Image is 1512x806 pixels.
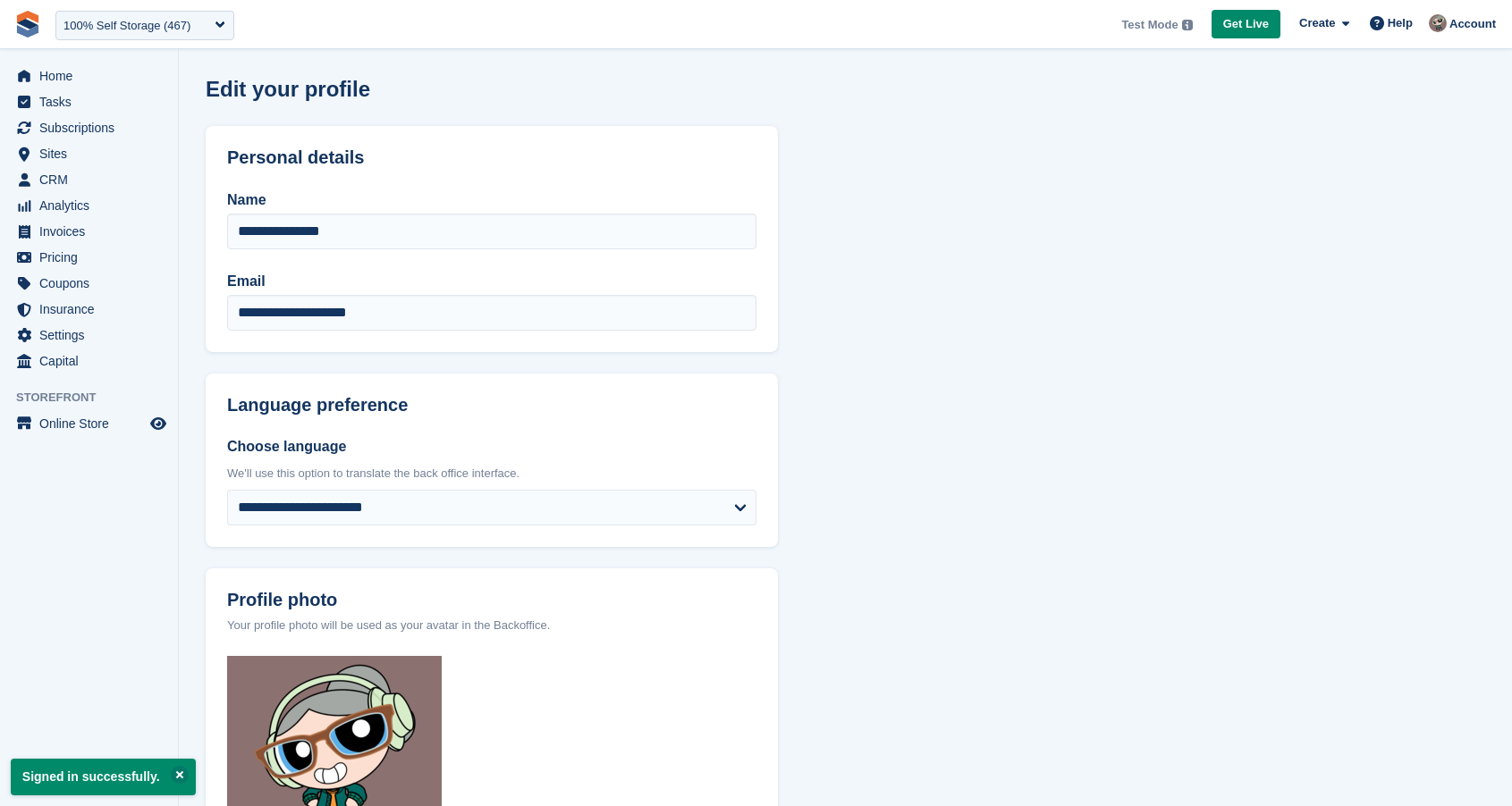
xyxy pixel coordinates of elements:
a: menu [9,219,169,244]
a: menu [9,297,169,322]
a: menu [9,167,169,192]
a: menu [9,63,169,88]
a: menu [9,115,169,140]
span: Online Store [39,411,147,436]
span: Get Live [1223,15,1269,33]
span: Tasks [39,89,147,114]
span: Subscriptions [39,115,147,140]
img: stora-icon-8386f47178a22dfd0bd8f6a31ec36ba5ce8667c1dd55bd0f319d3a0aa187defe.svg [14,11,41,38]
span: Account [1449,15,1496,33]
a: menu [9,89,169,114]
span: Invoices [39,219,147,244]
img: Cristina (100%) [1429,14,1447,32]
label: Choose language [227,436,756,458]
a: menu [9,323,169,348]
span: Analytics [39,193,147,218]
h1: Edit your profile [206,77,370,101]
a: menu [9,271,169,296]
span: Test Mode [1121,16,1178,34]
span: Pricing [39,245,147,270]
img: icon-info-grey-7440780725fd019a000dd9b08b2336e03edf1995a4989e88bcd33f0948082b44.svg [1182,20,1193,30]
span: Storefront [16,389,178,407]
label: Email [227,271,756,292]
label: Profile photo [227,590,756,610]
div: Your profile photo will be used as your avatar in the Backoffice. [227,617,756,634]
a: menu [9,245,169,270]
label: Name [227,189,756,211]
a: Preview store [148,413,169,434]
a: menu [9,193,169,218]
span: Home [39,63,147,88]
span: Coupons [39,271,147,296]
p: Signed in successfully. [11,759,196,795]
a: Get Live [1212,10,1280,39]
h2: Personal details [227,147,756,168]
span: Help [1388,14,1413,32]
span: Insurance [39,297,147,322]
h2: Language preference [227,395,756,416]
span: Create [1299,14,1335,32]
span: CRM [39,167,147,192]
span: Sites [39,141,147,166]
div: 100% Self Storage (467) [63,17,190,35]
span: Settings [39,323,147,348]
a: menu [9,141,169,166]
a: menu [9,348,169,374]
span: Capital [39,348,147,374]
div: We'll use this option to translate the back office interface. [227,465,756,483]
a: menu [9,411,169,436]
